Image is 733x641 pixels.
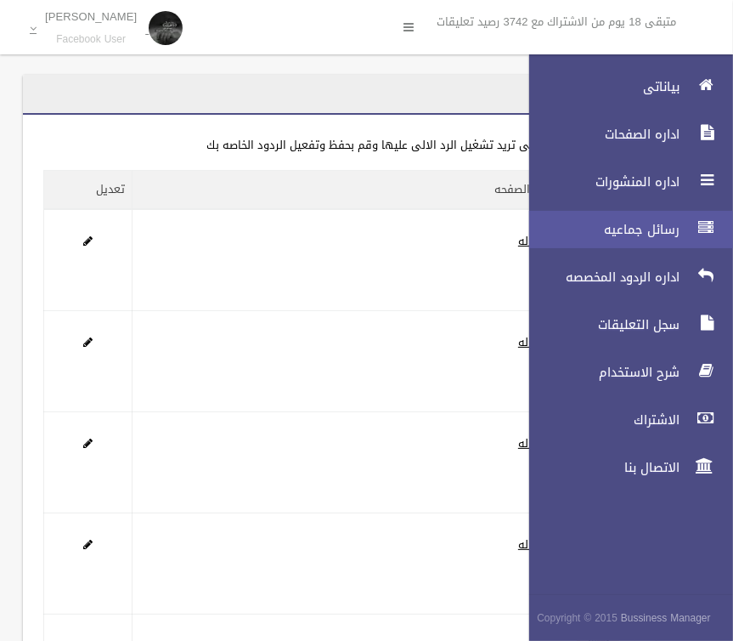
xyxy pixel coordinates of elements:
[83,230,93,252] a: Edit
[515,306,733,343] a: سجل التعليقات
[515,221,685,238] span: رسائل جماعيه
[515,173,685,190] span: اداره المنشورات
[515,211,733,248] a: رسائل جماعيه
[518,230,545,252] a: فعاله
[44,171,133,210] th: تعديل
[515,163,733,201] a: اداره المنشورات
[43,135,635,156] div: اضغط على الصفحه التى تريد تشغيل الرد الالى عليها وقم بحفظ وتفعيل الردود الخاصه بك
[518,534,545,555] a: فعاله
[515,354,733,391] a: شرح الاستخدام
[515,68,733,105] a: بياناتى
[515,126,685,143] span: اداره الصفحات
[45,10,137,23] p: [PERSON_NAME]
[518,332,545,353] a: فعاله
[515,116,733,153] a: اداره الصفحات
[45,33,137,46] small: Facebook User
[515,411,685,428] span: الاشتراك
[537,609,617,627] span: Copyright © 2015
[515,449,733,486] a: الاتصال بنا
[515,459,685,476] span: الاتصال بنا
[133,171,561,210] th: حاله الصفحه
[518,433,545,454] a: فعاله
[515,316,685,333] span: سجل التعليقات
[83,433,93,454] a: Edit
[515,258,733,296] a: اداره الردود المخصصه
[515,78,685,95] span: بياناتى
[515,364,685,381] span: شرح الاستخدام
[515,401,733,439] a: الاشتراك
[83,332,93,353] a: Edit
[83,534,93,555] a: Edit
[621,609,711,627] strong: Bussiness Manager
[515,269,685,286] span: اداره الردود المخصصه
